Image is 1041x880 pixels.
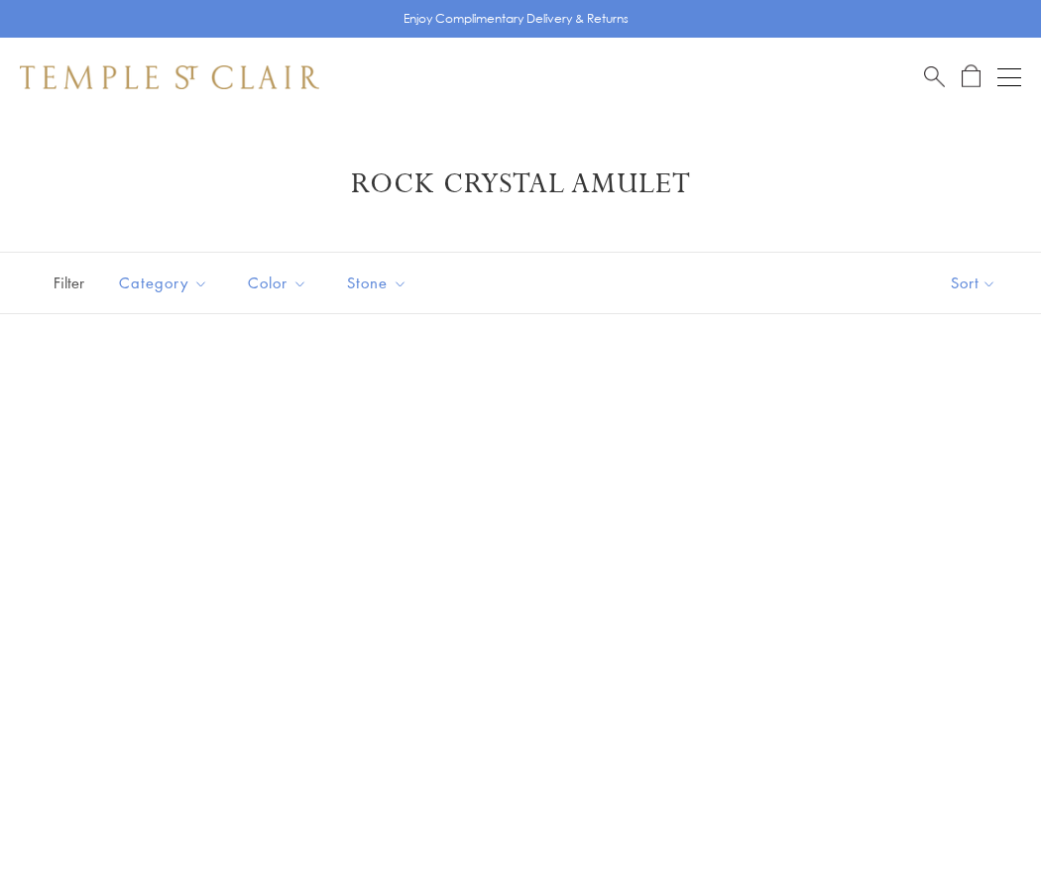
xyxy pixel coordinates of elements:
[906,253,1041,313] button: Show sort by
[238,271,322,295] span: Color
[962,64,981,89] a: Open Shopping Bag
[104,261,223,305] button: Category
[109,271,223,295] span: Category
[924,64,945,89] a: Search
[404,9,629,29] p: Enjoy Complimentary Delivery & Returns
[50,166,991,202] h1: Rock Crystal Amulet
[997,65,1021,89] button: Open navigation
[20,65,319,89] img: Temple St. Clair
[337,271,422,295] span: Stone
[332,261,422,305] button: Stone
[233,261,322,305] button: Color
